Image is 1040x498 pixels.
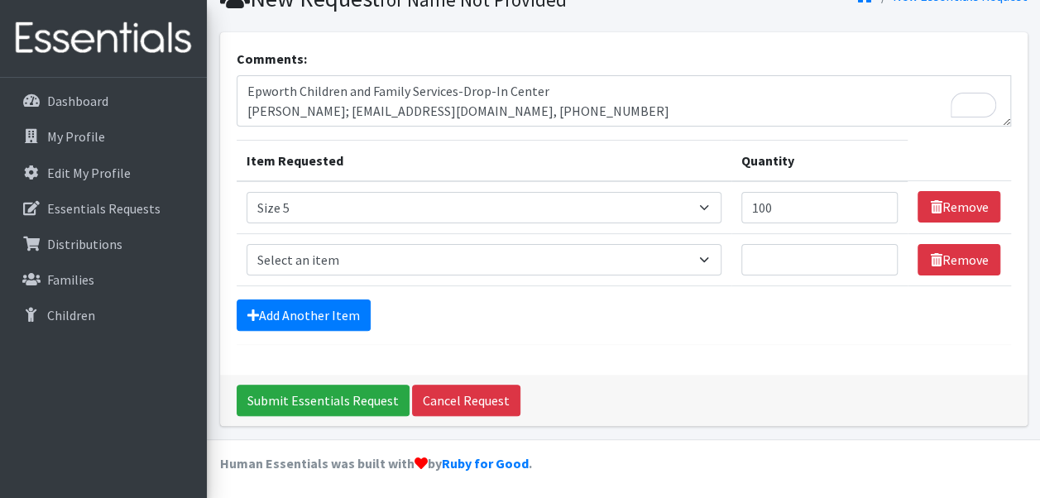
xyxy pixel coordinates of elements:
[442,455,529,472] a: Ruby for Good
[7,84,200,117] a: Dashboard
[237,75,1011,127] textarea: To enrich screen reader interactions, please activate Accessibility in Grammarly extension settings
[47,200,161,217] p: Essentials Requests
[220,455,532,472] strong: Human Essentials was built with by .
[47,236,122,252] p: Distributions
[7,156,200,189] a: Edit My Profile
[47,128,105,145] p: My Profile
[7,227,200,261] a: Distributions
[7,11,200,66] img: HumanEssentials
[918,244,1000,275] a: Remove
[412,385,520,416] a: Cancel Request
[237,299,371,331] a: Add Another Item
[237,385,410,416] input: Submit Essentials Request
[237,140,732,181] th: Item Requested
[47,93,108,109] p: Dashboard
[731,140,908,181] th: Quantity
[47,307,95,323] p: Children
[47,165,131,181] p: Edit My Profile
[7,192,200,225] a: Essentials Requests
[7,263,200,296] a: Families
[237,49,307,69] label: Comments:
[47,271,94,288] p: Families
[7,120,200,153] a: My Profile
[918,191,1000,223] a: Remove
[7,299,200,332] a: Children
